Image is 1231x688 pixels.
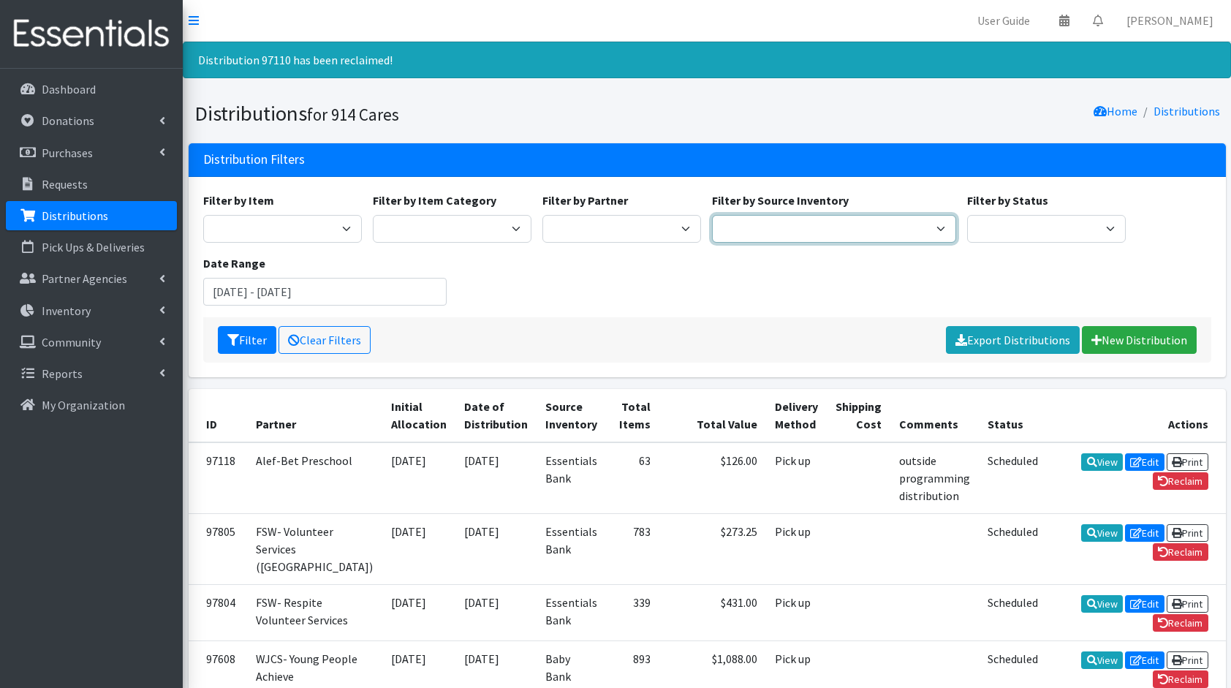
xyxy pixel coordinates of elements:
td: [DATE] [455,513,537,584]
th: Date of Distribution [455,389,537,442]
p: Community [42,335,101,349]
input: January 1, 2011 - December 31, 2011 [203,278,447,306]
a: Inventory [6,296,177,325]
a: Reclaim [1153,614,1208,632]
p: Reports [42,366,83,381]
h3: Distribution Filters [203,152,305,167]
p: Dashboard [42,82,96,97]
p: Requests [42,177,88,192]
td: FSW- Volunteer Services ([GEOGRAPHIC_DATA]) [247,513,382,584]
a: User Guide [966,6,1042,35]
p: Inventory [42,303,91,318]
a: Print [1167,595,1208,613]
th: Total Value [659,389,766,442]
p: Donations [42,113,94,128]
a: Reports [6,359,177,388]
td: 97805 [189,513,247,584]
a: Edit [1125,524,1164,542]
a: Distributions [1154,104,1220,118]
td: 97118 [189,442,247,514]
a: Reclaim [1153,472,1208,490]
a: My Organization [6,390,177,420]
p: Purchases [42,145,93,160]
a: Community [6,328,177,357]
td: FSW- Respite Volunteer Services [247,584,382,640]
div: Distribution 97110 has been reclaimed! [183,42,1231,78]
label: Filter by Source Inventory [712,192,849,209]
a: Edit [1125,651,1164,669]
td: 339 [606,584,659,640]
small: for 914 Cares [307,104,399,125]
a: [PERSON_NAME] [1115,6,1225,35]
td: Alef-Bet Preschool [247,442,382,514]
a: Edit [1125,595,1164,613]
td: Scheduled [979,442,1047,514]
td: 97804 [189,584,247,640]
td: 63 [606,442,659,514]
a: New Distribution [1082,326,1197,354]
label: Filter by Status [967,192,1048,209]
td: $126.00 [659,442,766,514]
th: Comments [890,389,979,442]
p: Partner Agencies [42,271,127,286]
a: Edit [1125,453,1164,471]
td: Scheduled [979,513,1047,584]
td: Scheduled [979,584,1047,640]
td: Pick up [766,442,827,514]
a: Purchases [6,138,177,167]
td: Pick up [766,584,827,640]
a: Reclaim [1153,670,1208,688]
a: Export Distributions [946,326,1080,354]
a: Print [1167,524,1208,542]
label: Filter by Item Category [373,192,496,209]
td: [DATE] [382,513,455,584]
a: Distributions [6,201,177,230]
button: Filter [218,326,276,354]
a: Home [1094,104,1137,118]
p: Pick Ups & Deliveries [42,240,145,254]
a: Clear Filters [279,326,371,354]
th: Source Inventory [537,389,606,442]
a: Donations [6,106,177,135]
td: $273.25 [659,513,766,584]
img: HumanEssentials [6,10,177,58]
th: Delivery Method [766,389,827,442]
th: Shipping Cost [827,389,890,442]
td: [DATE] [382,584,455,640]
td: [DATE] [455,584,537,640]
p: My Organization [42,398,125,412]
a: Print [1167,453,1208,471]
a: Pick Ups & Deliveries [6,233,177,262]
th: Total Items [606,389,659,442]
a: View [1081,453,1123,471]
td: outside programming distribution [890,442,979,514]
label: Filter by Partner [542,192,628,209]
th: Actions [1047,389,1226,442]
a: View [1081,524,1123,542]
a: Requests [6,170,177,199]
a: View [1081,651,1123,669]
p: Distributions [42,208,108,223]
th: ID [189,389,247,442]
td: Pick up [766,513,827,584]
a: Print [1167,651,1208,669]
td: 783 [606,513,659,584]
td: Essentials Bank [537,442,606,514]
a: Partner Agencies [6,264,177,293]
label: Filter by Item [203,192,274,209]
a: View [1081,595,1123,613]
th: Status [979,389,1047,442]
td: Essentials Bank [537,513,606,584]
td: [DATE] [382,442,455,514]
a: Dashboard [6,75,177,104]
h1: Distributions [194,101,702,126]
label: Date Range [203,254,265,272]
td: [DATE] [455,442,537,514]
th: Partner [247,389,382,442]
td: $431.00 [659,584,766,640]
td: Essentials Bank [537,584,606,640]
a: Reclaim [1153,543,1208,561]
th: Initial Allocation [382,389,455,442]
